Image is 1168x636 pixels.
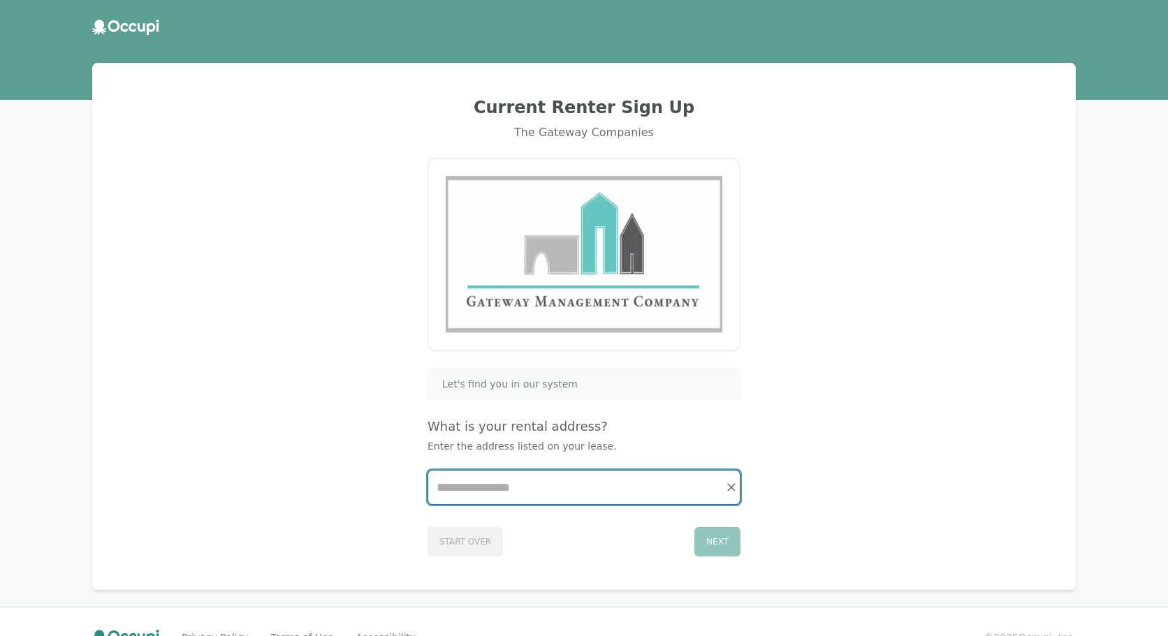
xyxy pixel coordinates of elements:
div: The Gateway Companies [109,124,1059,141]
input: Start typing... [428,471,740,504]
h2: Current Renter Sign Up [109,96,1059,119]
img: Gateway Management [446,176,722,333]
button: Clear [722,478,741,497]
span: Let's find you in our system [442,377,578,391]
h4: What is your rental address? [428,417,740,436]
p: Enter the address listed on your lease. [428,439,740,453]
